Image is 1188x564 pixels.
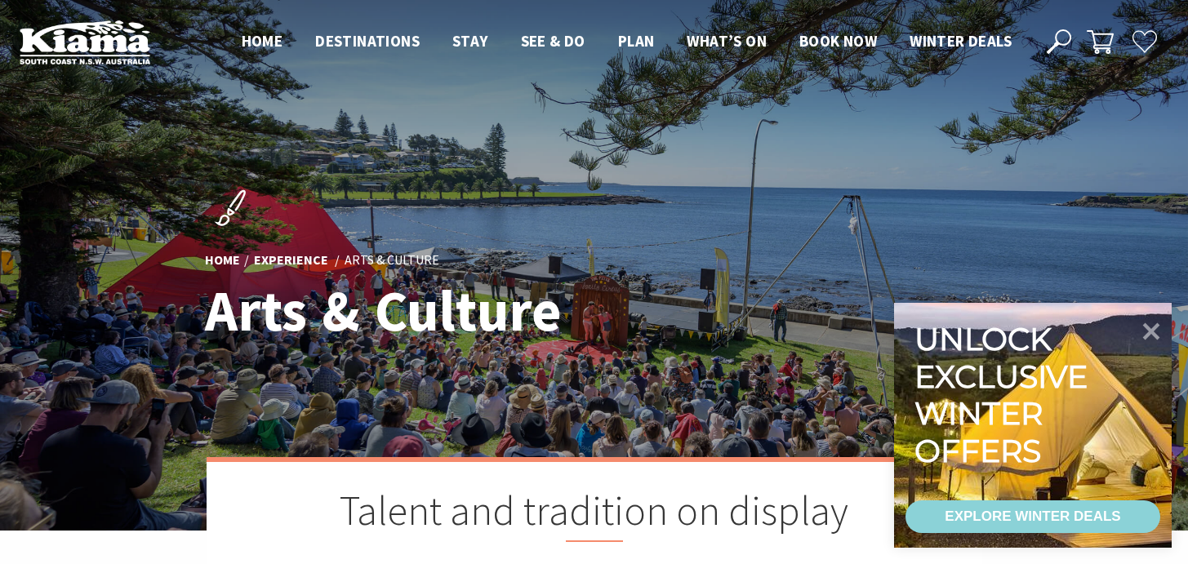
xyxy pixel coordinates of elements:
[945,500,1120,533] div: EXPLORE WINTER DEALS
[205,251,240,269] a: Home
[242,31,283,51] span: Home
[521,31,585,51] span: See & Do
[905,500,1160,533] a: EXPLORE WINTER DEALS
[225,29,1028,56] nav: Main Menu
[254,251,328,269] a: Experience
[618,31,655,51] span: Plan
[288,486,901,542] h2: Talent and tradition on display
[914,321,1095,469] div: Unlock exclusive winter offers
[687,31,767,51] span: What’s On
[799,31,877,51] span: Book now
[345,250,439,271] li: Arts & Culture
[20,20,150,64] img: Kiama Logo
[910,31,1012,51] span: Winter Deals
[315,31,420,51] span: Destinations
[205,279,666,342] h1: Arts & Culture
[452,31,488,51] span: Stay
